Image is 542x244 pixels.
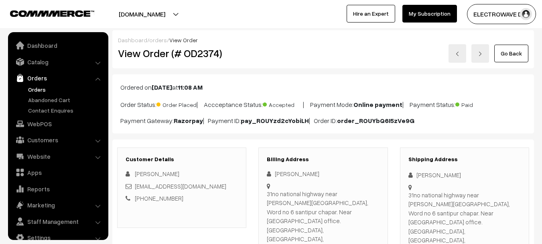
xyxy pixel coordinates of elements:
[149,37,167,43] a: orders
[10,214,106,229] a: Staff Management
[408,156,521,163] h3: Shipping Address
[126,156,238,163] h3: Customer Details
[402,5,457,23] a: My Subscription
[120,82,526,92] p: Ordered on at
[26,96,106,104] a: Abandoned Cart
[26,85,106,94] a: Orders
[10,38,106,53] a: Dashboard
[135,170,179,177] span: [PERSON_NAME]
[169,37,198,43] span: View Order
[118,36,528,44] div: / /
[91,4,193,24] button: [DOMAIN_NAME]
[178,83,203,91] b: 11:08 AM
[408,170,521,180] div: [PERSON_NAME]
[520,8,532,20] img: user
[10,182,106,196] a: Reports
[455,51,460,56] img: left-arrow.png
[263,98,303,109] span: Accepted
[174,117,203,125] b: Razorpay
[10,198,106,212] a: Marketing
[10,55,106,69] a: Catalog
[152,83,172,91] b: [DATE]
[135,182,226,190] a: [EMAIL_ADDRESS][DOMAIN_NAME]
[135,195,183,202] a: [PHONE_NUMBER]
[120,98,526,109] p: Order Status: | Accceptance Status: | Payment Mode: | Payment Status:
[10,10,94,16] img: COMMMERCE
[467,4,536,24] button: ELECTROWAVE DE…
[455,98,495,109] span: Paid
[118,37,147,43] a: Dashboard
[118,47,247,59] h2: View Order (# OD2374)
[241,117,309,125] b: pay_ROUYzd2cYobiLH
[156,98,197,109] span: Order Placed
[10,8,80,18] a: COMMMERCE
[10,133,106,147] a: Customers
[26,106,106,115] a: Contact Enquires
[494,45,528,62] a: Go Back
[267,169,379,178] div: [PERSON_NAME]
[10,165,106,180] a: Apps
[10,149,106,164] a: Website
[120,116,526,125] p: Payment Gateway: | Payment ID: | Order ID:
[10,71,106,85] a: Orders
[353,100,402,109] b: Online payment
[347,5,395,23] a: Hire an Expert
[10,117,106,131] a: WebPOS
[478,51,483,56] img: right-arrow.png
[267,156,379,163] h3: Billing Address
[337,117,414,125] b: order_ROUYbQ6I5zVe9G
